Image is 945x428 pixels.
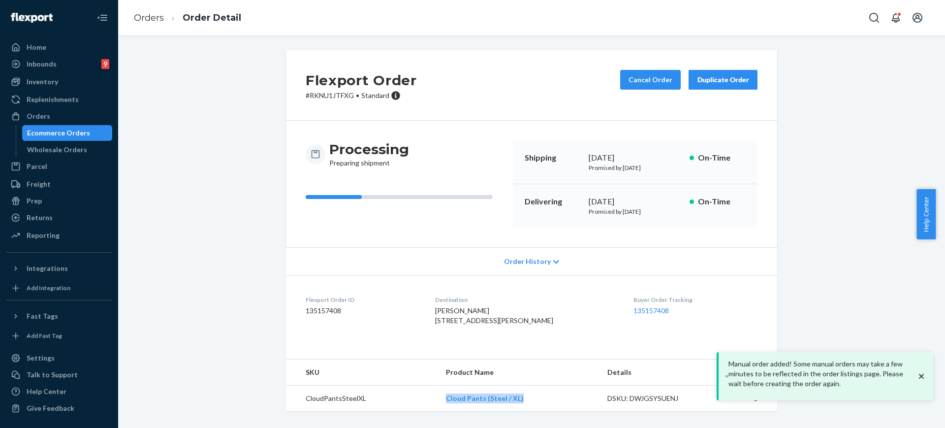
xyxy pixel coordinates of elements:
div: Help Center [27,387,66,396]
div: 9 [101,59,109,69]
h2: Flexport Order [306,70,417,91]
p: Promised by [DATE] [589,164,682,172]
a: Order Detail [183,12,241,23]
p: Promised by [DATE] [589,207,682,216]
dt: Buyer Order Tracking [633,296,757,304]
a: Home [6,39,112,55]
svg: close toast [916,371,926,381]
div: Settings [27,353,55,363]
dt: Destination [435,296,618,304]
a: Add Fast Tag [6,328,112,344]
button: Duplicate Order [689,70,757,90]
a: Parcel [6,159,112,174]
a: Freight [6,176,112,192]
a: Orders [6,108,112,124]
div: Preparing shipment [329,140,409,168]
dt: Flexport Order ID [306,296,419,304]
p: On-Time [698,196,746,207]
a: Replenishments [6,92,112,107]
a: Settings [6,350,112,366]
img: Flexport logo [11,13,53,23]
button: Integrations [6,261,112,276]
button: Close Navigation [93,8,112,28]
th: SKU [286,360,438,386]
dd: 135157408 [306,306,419,316]
div: Inbounds [27,59,57,69]
h3: Processing [329,140,409,158]
button: Fast Tags [6,308,112,324]
div: Reporting [27,230,60,240]
span: [PERSON_NAME] [STREET_ADDRESS][PERSON_NAME] [435,306,553,325]
button: Help Center [916,189,936,239]
span: Standard [361,91,389,99]
div: Ecommerce Orders [27,128,90,138]
a: Talk to Support [6,367,112,383]
div: Freight [27,179,51,189]
div: Orders [27,111,50,121]
div: Give Feedback [27,403,74,413]
p: # RKNU1JTFXG [306,91,417,100]
div: Integrations [27,263,68,273]
div: Add Fast Tag [27,331,62,340]
a: Ecommerce Orders [22,125,113,141]
ol: breadcrumbs [126,3,249,33]
button: Give Feedback [6,400,112,416]
div: Inventory [27,77,58,87]
div: [DATE] [589,152,682,164]
a: Prep [6,193,112,209]
button: Open Search Box [864,8,884,28]
th: Product Name [438,360,599,386]
div: Returns [27,213,53,223]
span: Order History [504,257,551,266]
p: Delivering [525,196,581,207]
p: On-Time [698,152,746,164]
td: 1 [707,386,777,412]
span: • [356,91,359,99]
div: Replenishments [27,95,79,104]
td: CloudPantsSteelXL [286,386,438,412]
a: Orders [134,12,164,23]
div: Wholesale Orders [27,145,87,155]
p: Shipping [525,152,581,164]
a: 135157408 [633,306,669,315]
div: Duplicate Order [697,75,749,85]
a: Add Integration [6,280,112,296]
div: Prep [27,196,42,206]
button: Open account menu [908,8,927,28]
div: DSKU: DWJGSYSUENJ [607,394,700,403]
a: Reporting [6,228,112,243]
a: Inbounds9 [6,56,112,72]
div: [DATE] [589,196,682,207]
div: Talk to Support [27,370,78,380]
a: Help Center [6,384,112,399]
div: Fast Tags [27,311,58,321]
a: Inventory [6,74,112,90]
th: Details [599,360,708,386]
a: Cloud Pants (Steel / XL) [446,394,524,402]
div: Home [27,42,46,52]
button: Open notifications [886,8,906,28]
div: Parcel [27,162,47,171]
a: Wholesale Orders [22,142,113,158]
a: Returns [6,210,112,226]
button: Cancel Order [620,70,681,90]
p: Manual order added! Some manual orders may take a few minutes to be reflected in the order listin... [728,359,916,389]
div: Add Integration [27,284,70,292]
th: Qty [707,360,777,386]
